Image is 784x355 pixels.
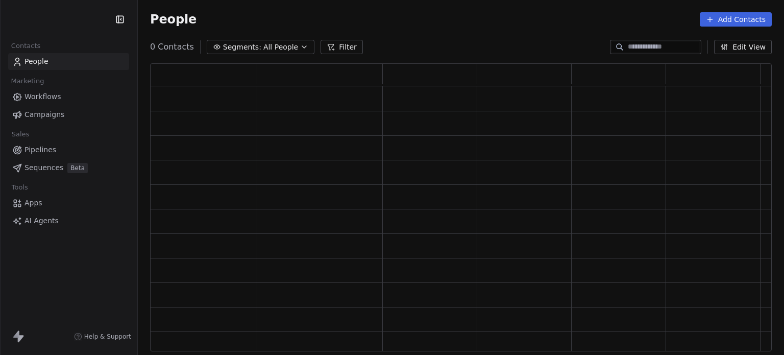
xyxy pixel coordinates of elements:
button: Edit View [714,40,772,54]
span: Sales [7,127,34,142]
span: Pipelines [24,145,56,155]
span: Workflows [24,91,61,102]
span: 0 Contacts [150,41,194,53]
span: Beta [67,163,88,173]
button: Filter [321,40,363,54]
button: Add Contacts [700,12,772,27]
span: Contacts [7,38,45,54]
span: Help & Support [84,333,131,341]
span: AI Agents [24,216,59,226]
a: SequencesBeta [8,159,129,176]
a: People [8,53,129,70]
a: Help & Support [74,333,131,341]
span: Segments: [223,42,261,53]
span: People [24,56,48,67]
a: Workflows [8,88,129,105]
span: Marketing [7,74,48,89]
span: All People [263,42,298,53]
span: Sequences [24,162,63,173]
a: Apps [8,195,129,211]
a: Campaigns [8,106,129,123]
span: Campaigns [24,109,64,120]
span: Tools [7,180,32,195]
span: People [150,12,197,27]
a: AI Agents [8,212,129,229]
a: Pipelines [8,141,129,158]
span: Apps [24,198,42,208]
